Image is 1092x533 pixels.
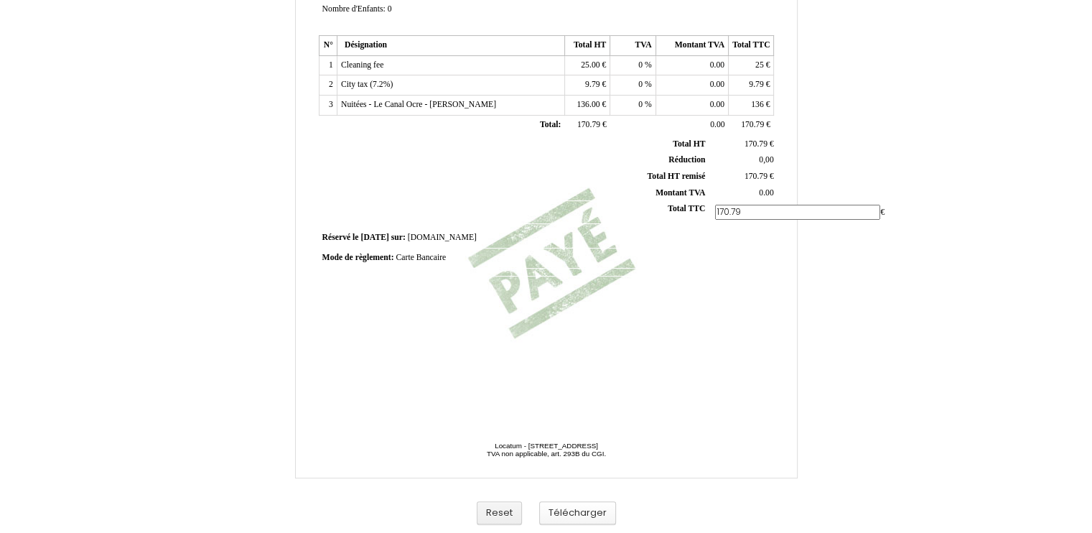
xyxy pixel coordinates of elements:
[564,96,610,116] td: €
[638,80,643,89] span: 0
[751,100,764,109] span: 136
[610,96,655,116] td: %
[710,100,724,109] span: 0.00
[564,55,610,75] td: €
[408,233,477,242] span: [DOMAIN_NAME]
[577,120,600,129] span: 170.79
[341,80,393,89] span: City tax (7.2%)
[322,233,359,242] span: Réservé le
[708,201,776,224] td: €
[319,55,337,75] td: 1
[745,172,767,181] span: 170.79
[388,4,392,14] span: 0
[729,96,774,116] td: €
[319,96,337,116] td: 3
[710,120,724,129] span: 0.00
[729,115,774,135] td: €
[322,4,386,14] span: Nombre d'Enfants:
[477,501,522,525] button: Reset
[673,139,705,149] span: Total HT
[585,80,599,89] span: 9.79
[668,204,705,213] span: Total TTC
[729,55,774,75] td: €
[755,60,764,70] span: 25
[487,450,606,458] span: TVA non applicable, art. 293B du CGI.
[322,253,394,262] span: Mode de règlement:
[647,172,705,181] span: Total HT remisé
[759,188,773,198] span: 0.00
[710,80,724,89] span: 0.00
[655,36,728,56] th: Montant TVA
[539,501,616,525] button: Télécharger
[638,60,643,70] span: 0
[610,75,655,96] td: %
[610,55,655,75] td: %
[337,36,564,56] th: Désignation
[759,155,773,164] span: 0,00
[540,120,561,129] span: Total:
[708,168,776,185] td: €
[610,36,655,56] th: TVA
[745,139,767,149] span: 170.79
[581,60,599,70] span: 25.00
[360,233,388,242] span: [DATE]
[577,100,599,109] span: 136.00
[319,36,337,56] th: N°
[564,115,610,135] td: €
[710,60,724,70] span: 0.00
[749,80,763,89] span: 9.79
[729,75,774,96] td: €
[708,136,776,152] td: €
[319,75,337,96] td: 2
[729,36,774,56] th: Total TTC
[564,36,610,56] th: Total HT
[655,188,705,198] span: Montant TVA
[341,100,496,109] span: Nuitées - Le Canal Ocre - [PERSON_NAME]
[495,442,598,450] span: Locatum - [STREET_ADDRESS]
[391,233,406,242] span: sur:
[341,60,383,70] span: Cleaning fee
[396,253,446,262] span: Carte Bancaire
[564,75,610,96] td: €
[668,155,705,164] span: Réduction
[638,100,643,109] span: 0
[741,120,764,129] span: 170.79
